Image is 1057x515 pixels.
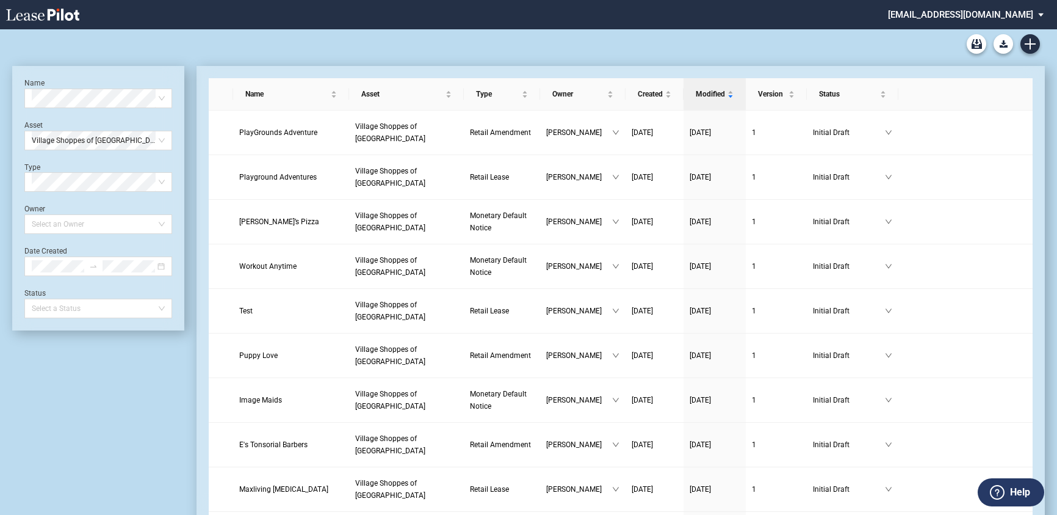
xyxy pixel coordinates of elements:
a: PlayGrounds Adventure [239,126,343,139]
span: down [612,218,619,225]
span: down [612,352,619,359]
span: E's Tonsorial Barbers [239,440,308,449]
th: Name [233,78,349,111]
span: Test [239,307,253,315]
span: down [612,173,619,181]
a: 1 [752,439,801,451]
span: [DATE] [690,351,711,360]
span: Initial Draft [813,171,885,183]
span: [DATE] [632,173,653,181]
span: [DATE] [632,485,653,494]
a: Workout Anytime [239,260,343,272]
label: Date Created [24,247,67,255]
a: 1 [752,305,801,317]
a: [DATE] [632,439,677,451]
a: 1 [752,216,801,228]
span: [DATE] [690,128,711,137]
span: 1 [752,351,756,360]
label: Owner [24,205,45,213]
span: down [612,307,619,315]
span: down [885,173,892,181]
span: Village Shoppes of East Cherokee [355,167,425,188]
span: down [612,486,619,493]
span: Retail Amendment [470,351,531,360]
a: [DATE] [632,171,677,183]
a: Village Shoppes of [GEOGRAPHIC_DATA] [355,388,458,412]
a: Retail Lease [470,171,534,183]
span: [DATE] [632,440,653,449]
span: [DATE] [690,396,711,404]
a: [DATE] [632,126,677,139]
span: [PERSON_NAME] [546,483,612,495]
span: down [885,352,892,359]
a: Village Shoppes of [GEOGRAPHIC_DATA] [355,120,458,145]
a: Village Shoppes of [GEOGRAPHIC_DATA] [355,343,458,368]
md-menu: Download Blank Form List [990,34,1017,54]
span: [DATE] [690,262,711,271]
a: [DATE] [690,260,740,272]
th: Version [746,78,807,111]
span: [PERSON_NAME] [546,260,612,272]
a: Village Shoppes of [GEOGRAPHIC_DATA] [355,210,458,234]
label: Asset [24,121,43,130]
span: down [885,307,892,315]
a: [DATE] [690,349,740,362]
label: Status [24,289,46,298]
span: down [612,263,619,270]
a: E's Tonsorial Barbers [239,439,343,451]
span: Monetary Default Notice [470,390,527,411]
span: 1 [752,485,756,494]
span: [PERSON_NAME] [546,216,612,228]
span: [DATE] [632,351,653,360]
span: [DATE] [690,217,711,226]
span: [DATE] [632,307,653,315]
a: [DATE] [690,394,740,406]
a: Archive [967,34,986,54]
span: [PERSON_NAME] [546,394,612,406]
a: [DATE] [690,216,740,228]
span: Retail Lease [470,485,509,494]
span: Status [819,88,878,100]
span: Initial Draft [813,483,885,495]
span: down [612,129,619,136]
a: 1 [752,394,801,406]
a: 1 [752,260,801,272]
th: Status [807,78,898,111]
a: [PERSON_NAME]’s Pizza [239,216,343,228]
a: Test [239,305,343,317]
a: [DATE] [632,483,677,495]
a: [DATE] [632,349,677,362]
span: swap-right [89,262,98,271]
span: down [885,129,892,136]
th: Created [626,78,684,111]
span: 1 [752,440,756,449]
a: Retail Amendment [470,349,534,362]
span: Retail Amendment [470,440,531,449]
span: Created [638,88,663,100]
a: Village Shoppes of [GEOGRAPHIC_DATA] [355,477,458,502]
a: Village Shoppes of [GEOGRAPHIC_DATA] [355,165,458,189]
span: 1 [752,128,756,137]
a: [DATE] [690,171,740,183]
a: Retail Lease [470,483,534,495]
span: Village Shoppes of East Cherokee [355,256,425,277]
a: Retail Amendment [470,126,534,139]
span: 1 [752,173,756,181]
span: Name [245,88,328,100]
span: Workout Anytime [239,262,297,271]
span: Asset [361,88,443,100]
span: Village Shoppes of East Cherokee [355,211,425,232]
a: Village Shoppes of [GEOGRAPHIC_DATA] [355,433,458,457]
span: 1 [752,396,756,404]
a: [DATE] [632,216,677,228]
span: [DATE] [690,440,711,449]
a: [DATE] [632,305,677,317]
span: [DATE] [690,485,711,494]
span: down [612,441,619,448]
a: Village Shoppes of [GEOGRAPHIC_DATA] [355,299,458,323]
span: [DATE] [632,217,653,226]
a: 1 [752,171,801,183]
a: Image Maids [239,394,343,406]
span: Village Shoppes of East Cherokee [32,131,165,150]
span: Retail Lease [470,307,509,315]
